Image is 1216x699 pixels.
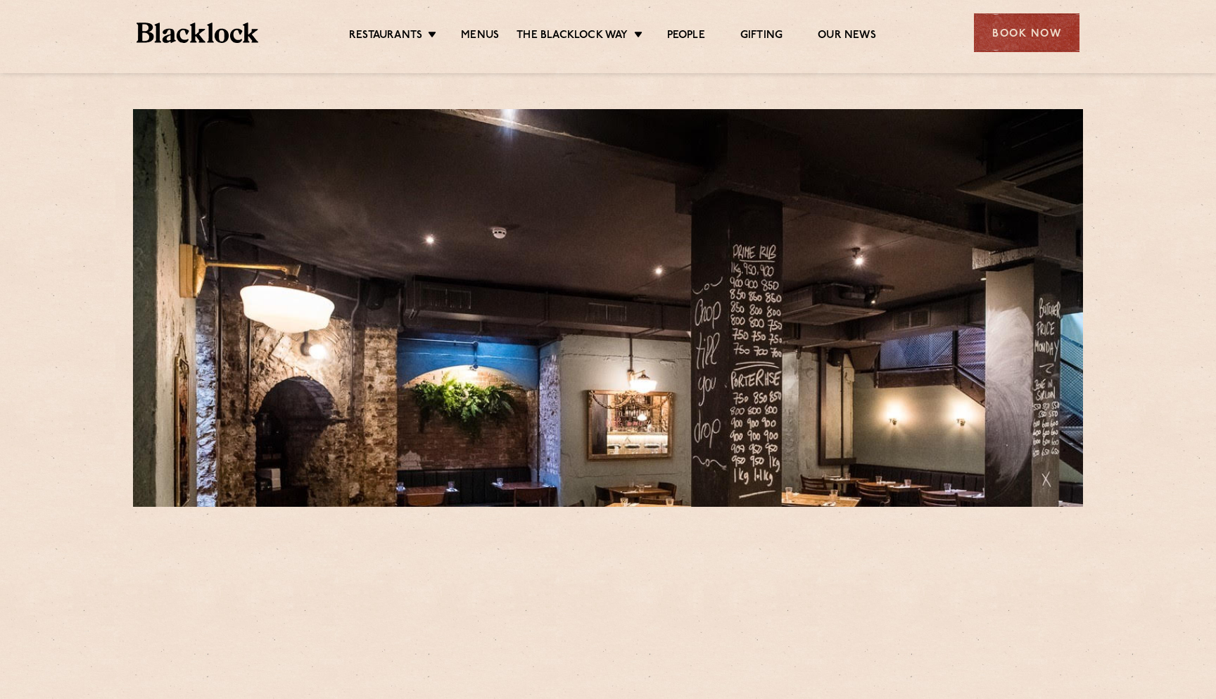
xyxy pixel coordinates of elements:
a: Menus [461,29,499,44]
div: Book Now [974,13,1079,52]
a: The Blacklock Way [517,29,628,44]
a: People [667,29,705,44]
a: Restaurants [349,29,422,44]
img: BL_Textured_Logo-footer-cropped.svg [137,23,258,43]
a: Our News [818,29,876,44]
a: Gifting [740,29,783,44]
